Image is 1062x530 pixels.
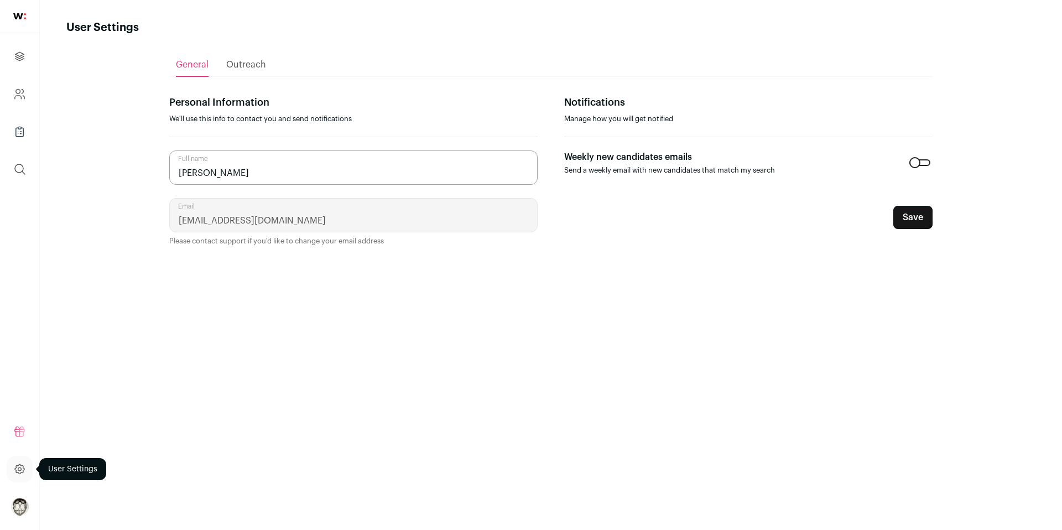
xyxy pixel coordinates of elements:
div: User Settings [39,458,106,480]
a: Company Lists [7,118,33,145]
a: Outreach [226,54,266,76]
a: Projects [7,43,33,70]
p: Notifications [564,95,933,110]
img: 17220338-medium_jpg [11,498,29,516]
button: Open dropdown [11,498,29,516]
h1: User Settings [66,20,139,35]
input: Full name [169,150,538,185]
button: Save [893,206,933,229]
span: General [176,60,209,69]
p: Personal Information [169,95,538,110]
img: wellfound-shorthand-0d5821cbd27db2630d0214b213865d53afaa358527fdda9d0ea32b1df1b89c2c.svg [13,13,26,19]
p: Weekly new candidates emails [564,150,775,164]
p: We'll use this info to contact you and send notifications [169,115,538,123]
p: Manage how you will get notified [564,115,933,123]
a: Company and ATS Settings [7,81,33,107]
p: Send a weekly email with new candidates that match my search [564,166,775,175]
input: Email [169,198,538,232]
span: Outreach [226,60,266,69]
p: Please contact support if you'd like to change your email address [169,237,538,246]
